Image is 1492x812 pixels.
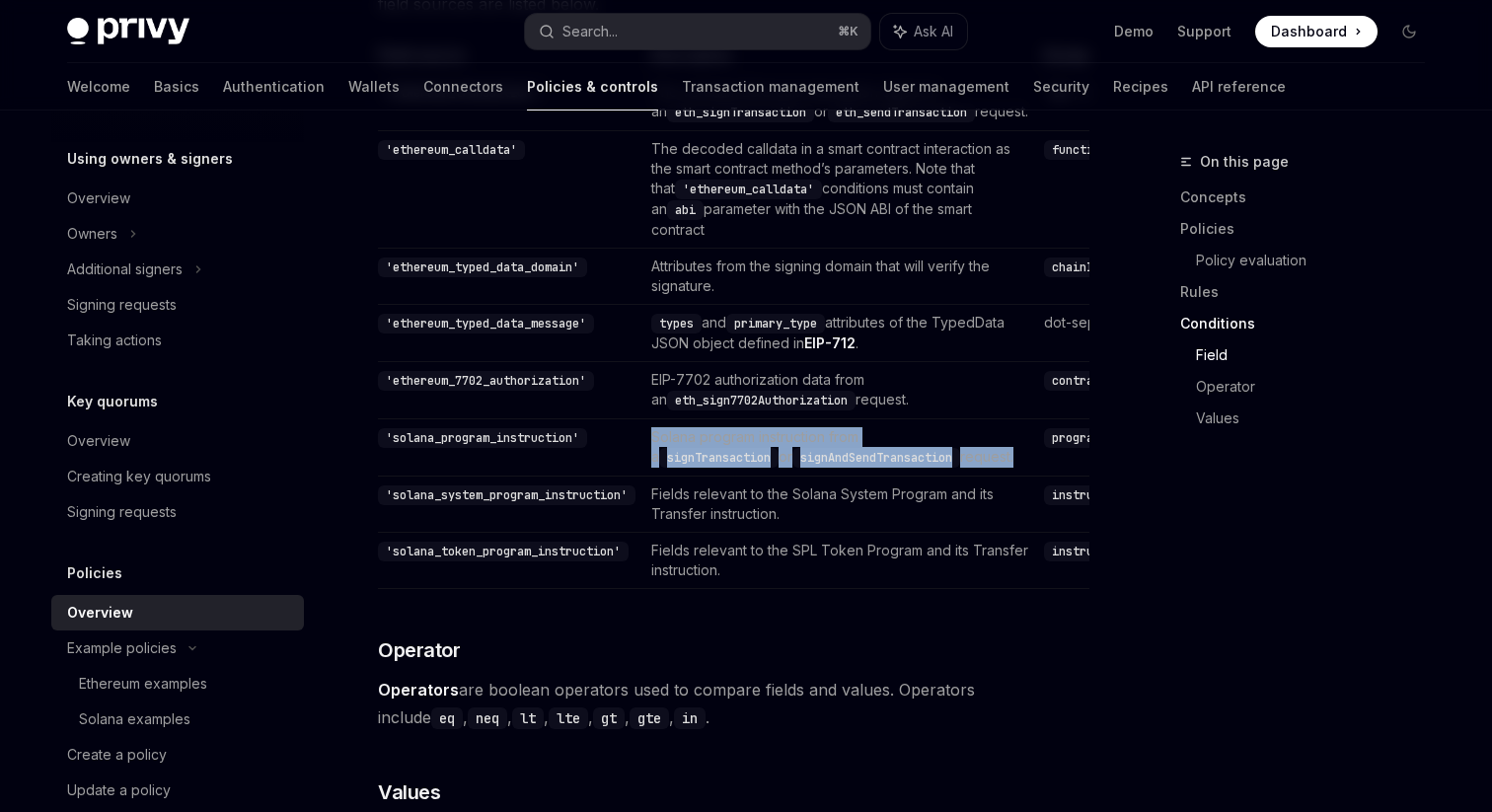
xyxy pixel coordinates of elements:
strong: Operators [378,680,459,700]
a: Connectors [423,63,503,111]
div: Additional signers [67,258,183,281]
div: Create a policy [67,743,167,767]
code: signTransaction [659,448,779,468]
span: are boolean operators used to compare fields and values. Operators include , , , , , , . [378,676,1089,731]
code: types [651,314,702,333]
span: On this page [1200,150,1289,174]
a: Transaction management [682,63,859,111]
a: Overview [51,423,304,459]
code: function_name [1044,140,1150,160]
code: signAndSendTransaction [792,448,960,468]
a: Concepts [1180,182,1441,213]
a: Signing requests [51,494,304,530]
div: Taking actions [67,329,162,352]
code: abi [667,200,704,220]
a: EIP-712 [804,334,856,352]
h5: Policies [67,561,122,585]
a: Wallets [348,63,400,111]
a: Authentication [223,63,325,111]
span: Values [378,778,440,806]
td: Solana program instruction from a or request. [643,419,1036,477]
h5: Key quorums [67,390,158,413]
a: Conditions [1180,308,1441,339]
a: Create a policy [51,737,304,773]
div: Solana examples [79,707,190,731]
code: contract [1044,371,1115,391]
span: Ask AI [914,22,953,41]
div: Update a policy [67,778,171,802]
td: Fields relevant to the SPL Token Program and its Transfer instruction. [643,533,1036,589]
a: Operator [1196,371,1441,403]
code: 'solana_system_program_instruction' [378,485,635,505]
code: gte [630,707,669,729]
div: Overview [67,601,133,625]
code: instructionName [1044,542,1163,561]
a: Signing requests [51,287,304,323]
code: primary_type [726,314,825,333]
code: 'solana_program_instruction' [378,428,587,448]
code: instructionName [1044,485,1163,505]
td: and attributes of the TypedData JSON object defined in . [643,305,1036,362]
a: User management [883,63,1009,111]
a: API reference [1192,63,1286,111]
img: dark logo [67,18,189,45]
code: 'ethereum_calldata' [675,180,822,199]
h5: Using owners & signers [67,147,233,171]
td: EIP-7702 authorization data from an request. [643,362,1036,419]
code: neq [468,707,507,729]
span: Dashboard [1271,22,1347,41]
code: programId [1044,428,1122,448]
code: 'ethereum_typed_data_message' [378,314,594,333]
code: eth_signTransaction [667,103,814,122]
a: Ethereum examples [51,666,304,701]
a: Values [1196,403,1441,434]
a: Solana examples [51,701,304,737]
a: Policy evaluation [1196,245,1441,276]
a: Security [1033,63,1089,111]
a: Update a policy [51,773,304,808]
td: Fields relevant to the Solana System Program and its Transfer instruction. [643,477,1036,533]
code: lte [549,707,588,729]
a: Recipes [1113,63,1168,111]
div: Creating key quorums [67,465,211,488]
a: Policies & controls [527,63,658,111]
div: Signing requests [67,293,177,317]
a: Welcome [67,63,130,111]
span: ⌘ K [838,24,858,39]
button: Search...⌘K [525,14,870,49]
code: in [674,707,706,729]
div: Overview [67,429,130,453]
code: 'ethereum_typed_data_domain' [378,258,587,277]
a: Policies [1180,213,1441,245]
code: 'ethereum_calldata' [378,140,525,160]
div: Ethereum examples [79,672,207,696]
code: eq [431,707,463,729]
code: gt [593,707,625,729]
td: Attributes from the signing domain that will verify the signature. [643,249,1036,305]
a: Basics [154,63,199,111]
a: Overview [51,595,304,630]
code: eth_sendTransaction [828,103,975,122]
a: Creating key quorums [51,459,304,494]
div: Signing requests [67,500,177,524]
div: Example policies [67,636,177,660]
a: Taking actions [51,323,304,358]
a: Support [1177,22,1231,41]
a: Overview [51,181,304,216]
code: 'ethereum_7702_authorization' [378,371,594,391]
a: Dashboard [1255,16,1378,47]
code: 'solana_token_program_instruction' [378,542,629,561]
div: Overview [67,186,130,210]
a: Demo [1114,22,1154,41]
div: Owners [67,222,117,246]
a: Rules [1180,276,1441,308]
span: Operator [378,636,460,664]
code: lt [512,707,544,729]
button: Ask AI [880,14,967,49]
button: Toggle dark mode [1393,16,1425,47]
div: Search... [562,20,618,43]
code: eth_sign7702Authorization [667,391,856,410]
a: Field [1196,339,1441,371]
code: chainId [1044,258,1108,277]
td: The decoded calldata in a smart contract interaction as the smart contract method’s parameters. N... [643,131,1036,249]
